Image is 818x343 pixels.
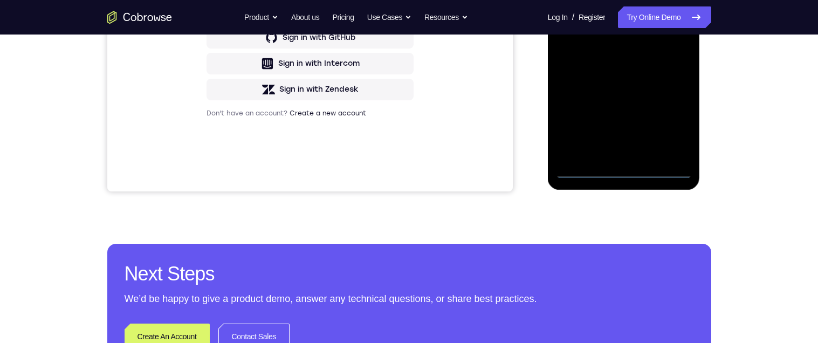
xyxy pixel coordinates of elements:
button: Sign in with Zendesk [99,249,306,270]
a: Go to the home page [107,11,172,24]
h1: Sign in to your account [99,74,306,89]
div: Sign in with Intercom [171,228,252,239]
span: / [572,11,574,24]
div: Sign in with Zendesk [172,254,251,265]
a: Log In [548,6,568,28]
button: Sign in [99,124,306,145]
div: Sign in with GitHub [175,202,248,213]
button: Resources [424,6,468,28]
p: We’d be happy to give a product demo, answer any technical questions, or share best practices. [125,291,694,306]
h2: Next Steps [125,261,694,287]
button: Product [244,6,278,28]
a: Create a new account [182,279,259,287]
button: Sign in with Intercom [99,223,306,244]
button: Sign in with Google [99,171,306,193]
p: Don't have an account? [99,279,306,287]
div: Sign in with Google [175,176,248,187]
a: Pricing [332,6,354,28]
a: Try Online Demo [618,6,711,28]
input: Enter your email [106,103,300,114]
button: Use Cases [367,6,411,28]
p: or [197,154,209,163]
a: About us [291,6,319,28]
button: Sign in with GitHub [99,197,306,218]
a: Register [579,6,605,28]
